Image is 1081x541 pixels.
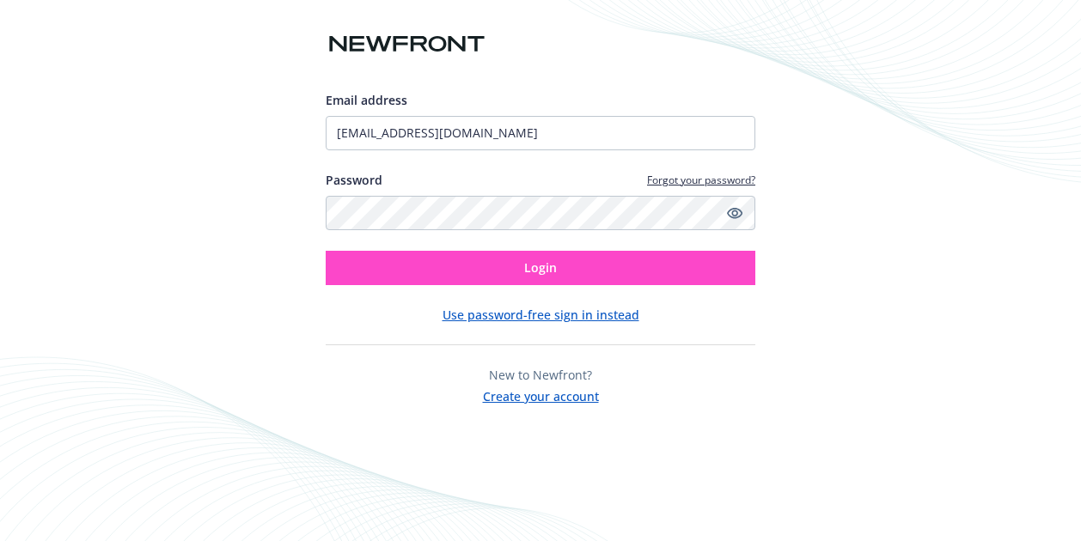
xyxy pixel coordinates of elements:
[724,203,745,223] a: Show password
[483,384,599,405] button: Create your account
[326,92,407,108] span: Email address
[647,173,755,187] a: Forgot your password?
[326,196,755,230] input: Enter your password
[326,251,755,285] button: Login
[326,29,488,59] img: Newfront logo
[524,259,557,276] span: Login
[326,171,382,189] label: Password
[326,116,755,150] input: Enter your email
[489,367,592,383] span: New to Newfront?
[443,306,639,324] button: Use password-free sign in instead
